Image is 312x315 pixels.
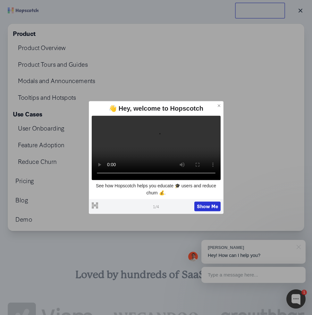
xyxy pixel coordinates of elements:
[15,73,299,88] a: Modals and Announcements
[188,252,198,261] img: Mark Spera
[13,174,299,188] a: Pricing
[92,104,221,113] div: 👋 Hey, welcome to Hopscotch
[301,290,307,295] div: 1
[194,202,221,211] button: Show Me
[15,57,299,71] a: Product Tours and Guides
[13,109,299,118] div: Use Cases
[15,90,299,104] a: Tooltips and Hotspots
[15,121,299,135] a: User Onboarding
[208,244,293,251] div: [PERSON_NAME]
[208,252,299,259] p: Hey! How can I help you?
[92,183,221,196] p: See how Hopscotch helps you educate 🎓 users and reduce churn 💰.
[15,154,299,168] a: Reduce Churn
[295,5,306,16] button: Toggle Navigation
[153,203,159,209] span: 1 / 4
[13,193,299,207] a: Blog
[15,138,299,152] a: Feature Adoption
[201,267,306,283] div: Type a message here...
[15,40,299,55] a: Product Overview
[13,212,299,226] a: Demo
[13,29,299,38] div: Product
